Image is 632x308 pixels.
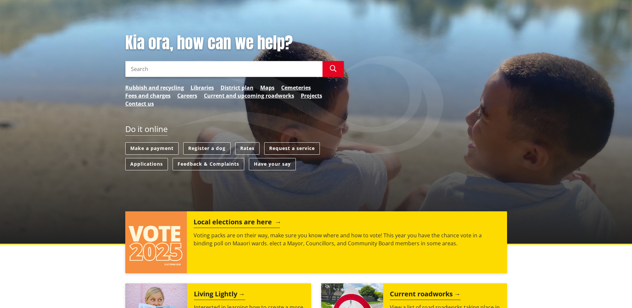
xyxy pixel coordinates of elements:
[125,92,171,100] a: Fees and charges
[281,84,311,92] a: Cemeteries
[173,158,244,170] a: Feedback & Complaints
[264,142,320,155] a: Request a service
[125,142,179,155] a: Make a payment
[125,158,168,170] a: Applications
[194,218,280,228] h2: Local elections are here
[125,124,168,136] h2: Do it online
[125,61,322,77] input: Search input
[125,33,344,53] h1: Kia ora, how can we help?
[601,280,625,304] iframe: Messenger Launcher
[260,84,275,92] a: Maps
[183,142,231,155] a: Register a dog
[390,290,461,300] h2: Current roadworks
[125,84,184,92] a: Rubbish and recycling
[125,211,507,273] a: Local elections are here Voting packs are on their way, make sure you know where and how to vote!...
[301,92,322,100] a: Projects
[191,84,214,92] a: Libraries
[194,231,500,247] p: Voting packs are on their way, make sure you know where and how to vote! This year you have the c...
[204,92,294,100] a: Current and upcoming roadworks
[194,290,245,300] h2: Living Lightly
[221,84,254,92] a: District plan
[125,100,154,108] a: Contact us
[249,158,296,170] a: Have your say
[177,92,197,100] a: Careers
[235,142,260,155] a: Rates
[125,211,187,273] img: Vote 2025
